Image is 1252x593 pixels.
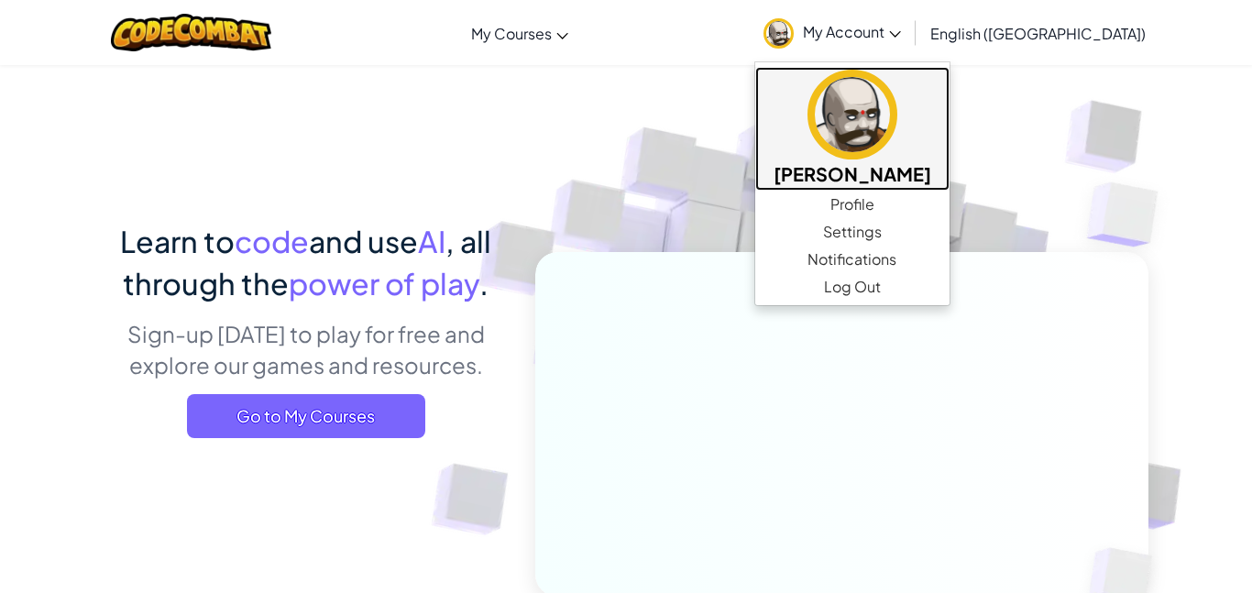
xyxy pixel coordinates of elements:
span: code [235,223,309,259]
img: avatar [807,70,897,159]
a: [PERSON_NAME] [755,67,950,191]
span: English ([GEOGRAPHIC_DATA]) [930,24,1146,43]
img: CodeCombat logo [111,14,271,51]
a: My Courses [462,8,577,58]
img: Overlap cubes [1050,137,1209,292]
span: . [479,265,489,302]
a: Profile [755,191,950,218]
p: Sign-up [DATE] to play for free and explore our games and resources. [104,318,508,380]
a: My Account [754,4,910,61]
a: Notifications [755,246,950,273]
span: and use [309,223,418,259]
img: avatar [763,18,794,49]
span: AI [418,223,445,259]
span: My Account [803,22,901,41]
a: Go to My Courses [187,394,425,438]
span: power of play [289,265,479,302]
span: My Courses [471,24,552,43]
a: Log Out [755,273,950,301]
a: English ([GEOGRAPHIC_DATA]) [921,8,1155,58]
a: Settings [755,218,950,246]
h5: [PERSON_NAME] [774,159,931,188]
span: Learn to [120,223,235,259]
span: Notifications [807,248,896,270]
